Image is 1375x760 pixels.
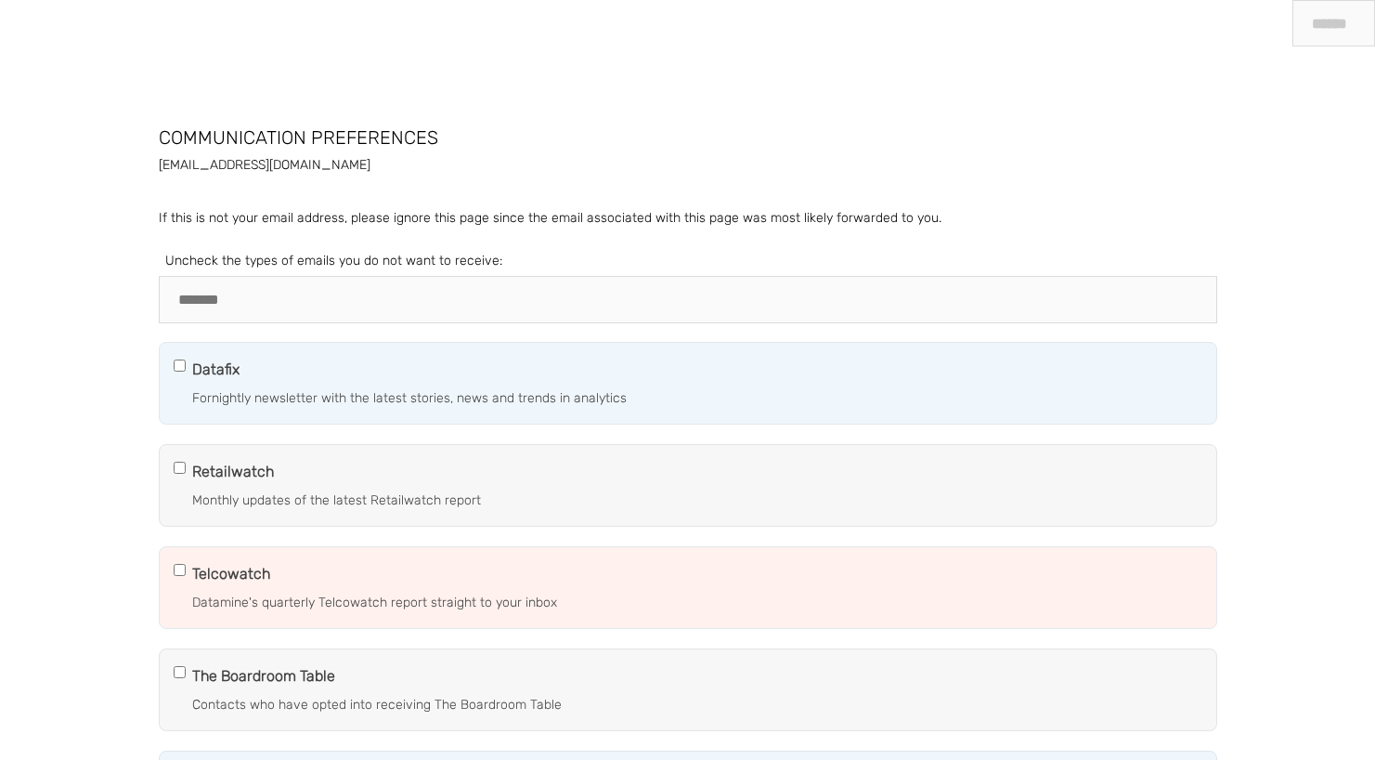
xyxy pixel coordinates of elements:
p: Contacts who have opted into receiving The Boardroom Table [192,693,1184,716]
h1: Communication Preferences [159,126,1217,150]
span: Retailwatch [192,459,274,484]
a: About Us [1109,4,1159,24]
p: Uncheck the types of emails you do not want to receive: [165,249,1217,272]
a: Our Products [903,4,977,24]
span: Datafix [192,357,240,382]
a: Our Resources [1003,4,1083,24]
p: Monthly updates of the latest Retailwatch report [192,489,1184,512]
a: Contact us [1185,4,1244,24]
h2: [EMAIL_ADDRESS][DOMAIN_NAME] [159,153,1217,177]
p: If this is not your email address, please ignore this page since the email associated with this p... [159,206,1217,229]
span: The Boardroom Table [192,663,335,688]
span: Telcowatch [192,561,270,586]
a: Our Solutions [803,4,877,24]
p: Datamine's quarterly Telcowatch report straight to your inbox [192,591,1184,614]
p: Fornightly newsletter with the latest stories, news and trends in analytics [192,387,1184,410]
